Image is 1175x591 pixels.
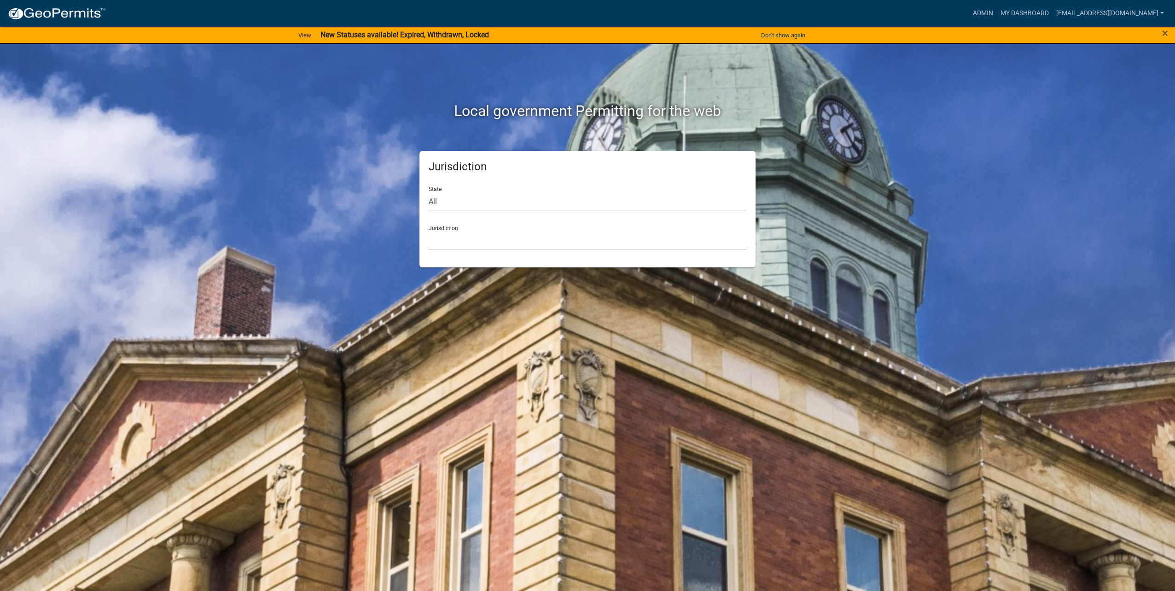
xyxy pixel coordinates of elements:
h5: Jurisdiction [429,160,746,174]
a: Admin [969,5,997,22]
a: [EMAIL_ADDRESS][DOMAIN_NAME] [1053,5,1168,22]
a: My Dashboard [997,5,1053,22]
button: Close [1162,28,1168,39]
strong: New Statuses available! Expired, Withdrawn, Locked [320,30,489,39]
h2: Local government Permitting for the web [332,102,843,120]
a: View [295,28,315,43]
button: Don't show again [757,28,809,43]
span: × [1162,27,1168,40]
